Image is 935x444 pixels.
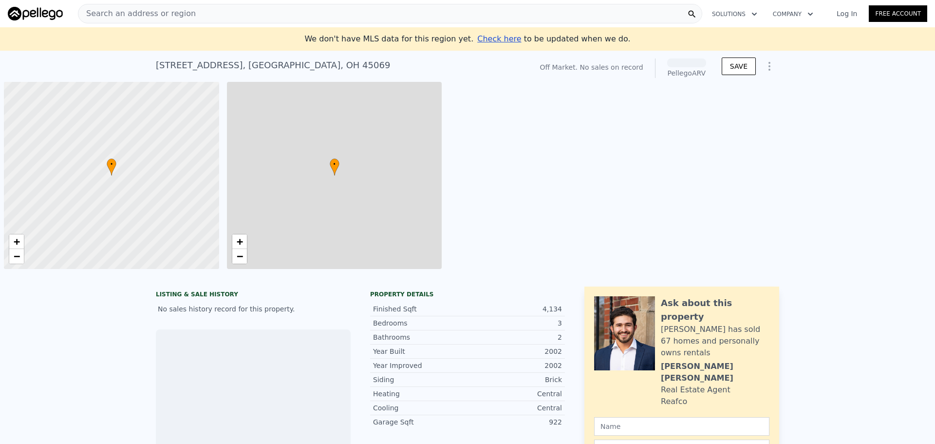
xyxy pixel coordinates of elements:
div: 2002 [467,361,562,370]
a: Zoom in [9,234,24,249]
button: Show Options [760,57,779,76]
div: [PERSON_NAME] has sold 67 homes and personally owns rentals [661,324,769,359]
button: SAVE [722,58,756,75]
div: 3 [467,318,562,328]
div: Siding [373,375,467,385]
a: Zoom in [232,234,247,249]
span: − [14,250,20,262]
span: • [107,160,116,169]
div: Bathrooms [373,332,467,342]
div: No sales history record for this property. [156,300,351,318]
div: [PERSON_NAME] [PERSON_NAME] [661,361,769,384]
span: + [14,235,20,248]
div: Real Estate Agent [661,384,730,396]
div: • [330,158,339,175]
div: Property details [370,290,565,298]
div: Reafco [661,396,687,407]
div: 922 [467,417,562,427]
div: Off Market. No sales on record [540,62,643,72]
div: Ask about this property [661,296,769,324]
span: • [330,160,339,169]
div: Year Improved [373,361,467,370]
div: Year Built [373,347,467,356]
div: 2002 [467,347,562,356]
span: + [236,235,243,248]
a: Log In [825,9,869,19]
div: Brick [467,375,562,385]
div: We don't have MLS data for this region yet. [304,33,630,45]
span: Check here [477,34,521,43]
div: LISTING & SALE HISTORY [156,290,351,300]
div: Bedrooms [373,318,467,328]
div: Central [467,403,562,413]
a: Zoom out [232,249,247,264]
input: Name [594,417,769,436]
div: Garage Sqft [373,417,467,427]
span: − [236,250,243,262]
div: Pellego ARV [667,68,706,78]
div: Central [467,389,562,399]
img: Pellego [8,7,63,20]
button: Company [765,5,821,23]
div: to be updated when we do. [477,33,630,45]
div: 2 [467,332,562,342]
div: Finished Sqft [373,304,467,314]
a: Free Account [869,5,927,22]
div: Cooling [373,403,467,413]
div: [STREET_ADDRESS] , [GEOGRAPHIC_DATA] , OH 45069 [156,58,390,72]
div: Heating [373,389,467,399]
div: • [107,158,116,175]
button: Solutions [704,5,765,23]
a: Zoom out [9,249,24,264]
div: 4,134 [467,304,562,314]
span: Search an address or region [78,8,196,19]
